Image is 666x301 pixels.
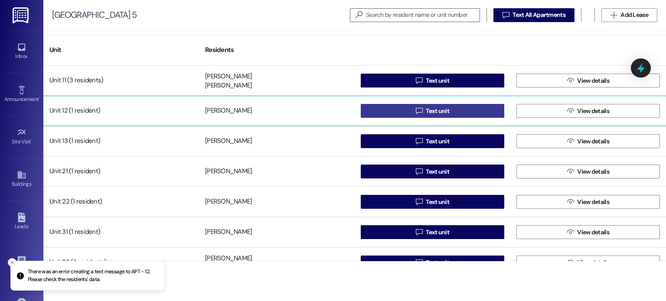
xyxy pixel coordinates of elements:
[43,133,199,150] div: Unit 13 (1 resident)
[361,165,504,178] button: Text unit
[43,163,199,180] div: Unit 21 (1 resident)
[426,76,449,85] span: Text unit
[4,125,39,149] a: Site Visit •
[366,9,480,21] input: Search by resident name or unit number
[426,228,449,237] span: Text unit
[601,8,657,22] button: Add Lease
[516,74,660,87] button: View details
[516,225,660,239] button: View details
[416,168,422,175] i: 
[567,259,574,266] i: 
[31,137,33,143] span: •
[43,254,199,271] div: Unit 32 (4 residents)
[361,74,504,87] button: Text unit
[43,102,199,120] div: Unit 12 (1 resident)
[426,107,449,116] span: Text unit
[205,167,252,176] div: [PERSON_NAME]
[567,107,574,114] i: 
[43,193,199,210] div: Unit 22 (1 resident)
[4,253,39,276] a: Templates •
[577,137,609,146] span: View details
[577,228,609,237] span: View details
[43,72,199,89] div: Unit 11 (3 residents)
[352,10,366,19] i: 
[52,10,137,19] div: [GEOGRAPHIC_DATA] 5
[361,195,504,209] button: Text unit
[610,12,617,19] i: 
[567,77,574,84] i: 
[567,168,574,175] i: 
[39,95,40,101] span: •
[361,134,504,148] button: Text unit
[416,107,422,114] i: 
[426,258,449,267] span: Text unit
[516,104,660,118] button: View details
[416,138,422,145] i: 
[513,10,565,19] span: Text All Apartments
[205,81,252,91] div: [PERSON_NAME]
[4,168,39,191] a: Buildings
[205,254,252,263] div: [PERSON_NAME]
[620,10,648,19] span: Add Lease
[577,258,609,267] span: View details
[577,76,609,85] span: View details
[361,104,504,118] button: Text unit
[426,137,449,146] span: Text unit
[516,165,660,178] button: View details
[43,39,199,61] div: Unit
[205,107,252,116] div: [PERSON_NAME]
[205,137,252,146] div: [PERSON_NAME]
[493,8,575,22] button: Text All Apartments
[416,198,422,205] i: 
[43,223,199,241] div: Unit 31 (1 resident)
[516,256,660,269] button: View details
[361,225,504,239] button: Text unit
[4,40,39,63] a: Inbox
[426,167,449,176] span: Text unit
[4,210,39,233] a: Leads
[503,12,509,19] i: 
[416,259,422,266] i: 
[416,229,422,236] i: 
[13,7,30,23] img: ResiDesk Logo
[567,138,574,145] i: 
[205,228,252,237] div: [PERSON_NAME]
[8,258,16,267] button: Close toast
[567,229,574,236] i: 
[205,197,252,207] div: [PERSON_NAME]
[577,197,609,207] span: View details
[426,197,449,207] span: Text unit
[361,256,504,269] button: Text unit
[416,77,422,84] i: 
[205,72,252,81] div: [PERSON_NAME]
[577,107,609,116] span: View details
[567,198,574,205] i: 
[577,167,609,176] span: View details
[28,268,157,283] p: There was an error creating a text message to APT - 12. Please check the residents' data.
[516,134,660,148] button: View details
[516,195,660,209] button: View details
[199,39,355,61] div: Residents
